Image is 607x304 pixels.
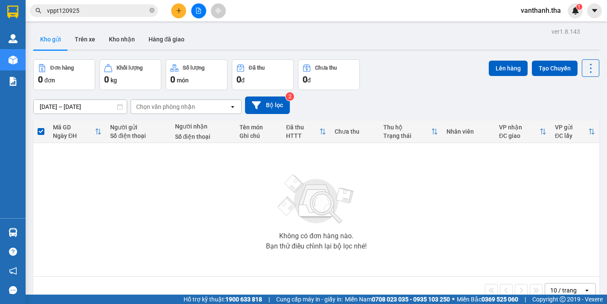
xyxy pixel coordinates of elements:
strong: 0708 023 035 - 0935 103 250 [372,296,450,303]
div: Đã thu [249,65,265,71]
div: Tên món [239,124,277,131]
div: VP nhận [499,124,540,131]
div: Người gửi [110,124,166,131]
div: Số điện thoại [175,133,231,140]
button: plus [171,3,186,18]
div: Số lượng [183,65,204,71]
span: file-add [196,8,201,14]
div: Nhân viên [446,128,490,135]
span: search [35,8,41,14]
img: svg+xml;base64,PHN2ZyBjbGFzcz0ibGlzdC1wbHVnX19zdmciIHhtbG5zPSJodHRwOi8vd3d3LnczLm9yZy8yMDAwL3N2Zy... [274,170,359,229]
div: Thu hộ [383,124,432,131]
span: đơn [44,77,55,84]
span: Cung cấp máy in - giấy in: [276,295,343,304]
div: 10 / trang [550,286,577,295]
th: Toggle SortBy [495,120,551,143]
button: Bộ lọc [245,96,290,114]
svg: open [584,287,590,294]
span: close-circle [149,8,155,13]
div: Người nhận [175,123,231,130]
button: Đã thu0đ [232,59,294,90]
svg: open [229,103,236,110]
button: Kho nhận [102,29,142,50]
span: | [268,295,270,304]
input: Select a date range. [34,100,127,114]
span: 0 [104,74,109,85]
button: Chưa thu0đ [298,59,360,90]
strong: 0369 525 060 [482,296,518,303]
span: question-circle [9,248,17,256]
span: kg [111,77,117,84]
div: HTTT [286,132,319,139]
sup: 1 [576,4,582,10]
button: file-add [191,3,206,18]
button: Trên xe [68,29,102,50]
img: solution-icon [9,77,18,86]
img: warehouse-icon [9,56,18,64]
div: Không có đơn hàng nào. [279,233,353,240]
div: ver 1.8.143 [552,27,580,36]
div: Đơn hàng [50,65,74,71]
div: VP gửi [555,124,588,131]
button: caret-down [587,3,602,18]
span: copyright [560,296,566,302]
img: warehouse-icon [9,228,18,237]
th: Toggle SortBy [49,120,106,143]
img: warehouse-icon [9,34,18,43]
span: plus [176,8,182,14]
span: 0 [236,74,241,85]
button: Kho gửi [33,29,68,50]
div: Chưa thu [335,128,375,135]
span: 0 [38,74,43,85]
button: Khối lượng0kg [99,59,161,90]
button: Đơn hàng0đơn [33,59,95,90]
span: 1 [578,4,581,10]
span: | [525,295,526,304]
span: caret-down [591,7,598,15]
div: Ghi chú [239,132,277,139]
div: Khối lượng [117,65,143,71]
div: Số điện thoại [110,132,166,139]
span: close-circle [149,7,155,15]
button: Lên hàng [489,61,528,76]
span: Hỗ trợ kỹ thuật: [184,295,262,304]
span: 0 [303,74,307,85]
span: notification [9,267,17,275]
div: Trạng thái [383,132,432,139]
span: món [177,77,189,84]
div: ĐC giao [499,132,540,139]
span: đ [241,77,245,84]
img: logo-vxr [7,6,18,18]
button: Số lượng0món [166,59,228,90]
div: Chưa thu [315,65,337,71]
button: Hàng đã giao [142,29,191,50]
span: Miền Nam [345,295,450,304]
th: Toggle SortBy [379,120,443,143]
span: ⚪️ [452,298,455,301]
img: icon-new-feature [572,7,579,15]
th: Toggle SortBy [551,120,599,143]
sup: 2 [286,92,294,101]
span: aim [215,8,221,14]
div: Bạn thử điều chỉnh lại bộ lọc nhé! [266,243,367,250]
div: Mã GD [53,124,95,131]
span: message [9,286,17,294]
input: Tìm tên, số ĐT hoặc mã đơn [47,6,148,15]
div: Chọn văn phòng nhận [136,102,195,111]
span: vanthanh.tha [514,5,568,16]
span: Miền Bắc [457,295,518,304]
div: Đã thu [286,124,319,131]
button: aim [211,3,226,18]
strong: 1900 633 818 [225,296,262,303]
th: Toggle SortBy [282,120,330,143]
button: Tạo Chuyến [532,61,578,76]
span: 0 [170,74,175,85]
span: đ [307,77,311,84]
div: Ngày ĐH [53,132,95,139]
div: ĐC lấy [555,132,588,139]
